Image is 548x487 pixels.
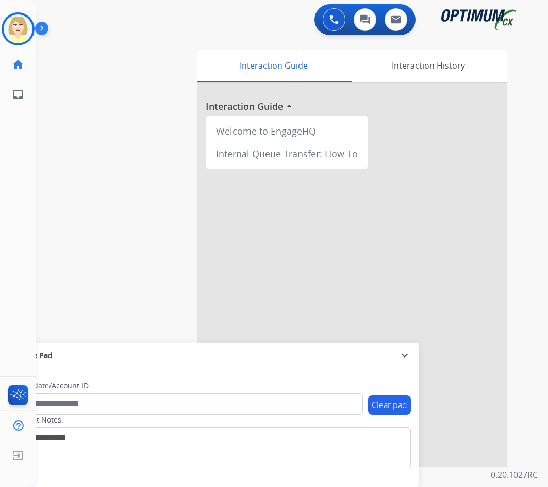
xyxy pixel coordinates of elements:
[210,142,364,165] div: Internal Queue Transfer: How To
[210,120,364,142] div: Welcome to EngageHQ
[13,381,91,391] label: Candidate/Account ID:
[197,50,350,82] div: Interaction Guide
[491,468,538,481] p: 0.20.1027RC
[4,14,32,43] img: avatar
[368,395,411,415] button: Clear pad
[12,58,24,71] mat-icon: home
[12,88,24,101] mat-icon: inbox
[398,349,411,362] mat-icon: expand_more
[350,50,507,82] div: Interaction History
[13,415,63,425] label: Contact Notes:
